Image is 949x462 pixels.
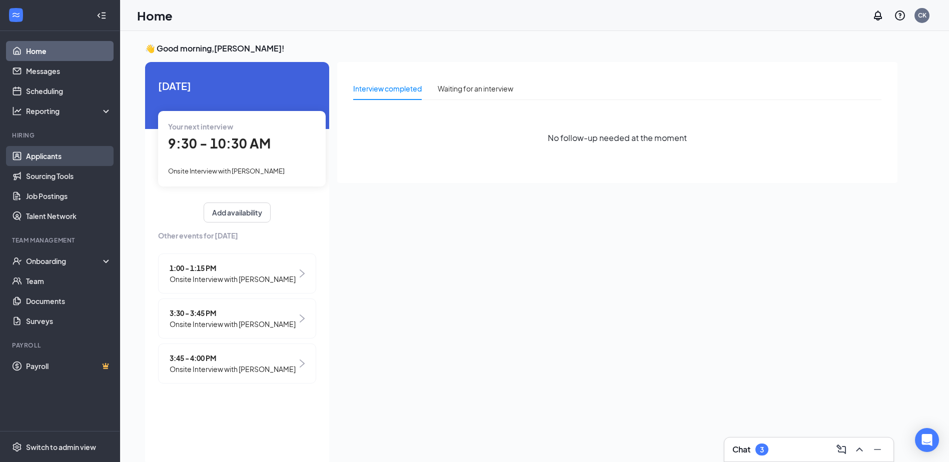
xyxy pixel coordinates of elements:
svg: Minimize [871,443,883,455]
div: 3 [760,445,764,454]
div: Switch to admin view [26,442,96,452]
span: Onsite Interview with [PERSON_NAME] [170,273,296,284]
a: Messages [26,61,112,81]
a: Surveys [26,311,112,331]
span: 1:00 - 1:15 PM [170,262,296,273]
div: Interview completed [353,83,422,94]
div: Onboarding [26,256,103,266]
svg: Collapse [97,10,107,20]
svg: Notifications [872,9,884,21]
a: PayrollCrown [26,356,112,376]
button: Minimize [869,441,885,457]
span: Other events for [DATE] [158,230,316,241]
svg: QuestionInfo [894,9,906,21]
span: 9:30 - 10:30 AM [168,135,271,151]
button: ComposeMessage [833,441,849,457]
a: Home [26,41,112,61]
svg: Settings [12,442,22,452]
div: Open Intercom Messenger [915,428,939,452]
svg: ChevronUp [853,443,865,455]
div: Waiting for an interview [438,83,513,94]
a: Scheduling [26,81,112,101]
span: Onsite Interview with [PERSON_NAME] [168,167,285,175]
a: Documents [26,291,112,311]
h3: 👋 Good morning, [PERSON_NAME] ! [145,43,897,54]
a: Team [26,271,112,291]
svg: Analysis [12,106,22,116]
a: Talent Network [26,206,112,226]
button: ChevronUp [851,441,867,457]
span: Your next interview [168,122,233,131]
span: Onsite Interview with [PERSON_NAME] [170,318,296,329]
div: Payroll [12,341,110,349]
button: Add availability [204,202,271,222]
div: Reporting [26,106,112,116]
h3: Chat [732,444,750,455]
a: Job Postings [26,186,112,206]
h1: Home [137,7,173,24]
span: Onsite Interview with [PERSON_NAME] [170,363,296,374]
span: No follow-up needed at the moment [548,131,687,144]
span: [DATE] [158,78,316,93]
svg: WorkstreamLogo [11,10,21,20]
a: Applicants [26,146,112,166]
a: Sourcing Tools [26,166,112,186]
svg: ComposeMessage [835,443,847,455]
div: Hiring [12,131,110,139]
svg: UserCheck [12,256,22,266]
span: 3:45 - 4:00 PM [170,352,296,363]
span: 3:30 - 3:45 PM [170,307,296,318]
div: Team Management [12,236,110,244]
div: CK [918,11,926,19]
